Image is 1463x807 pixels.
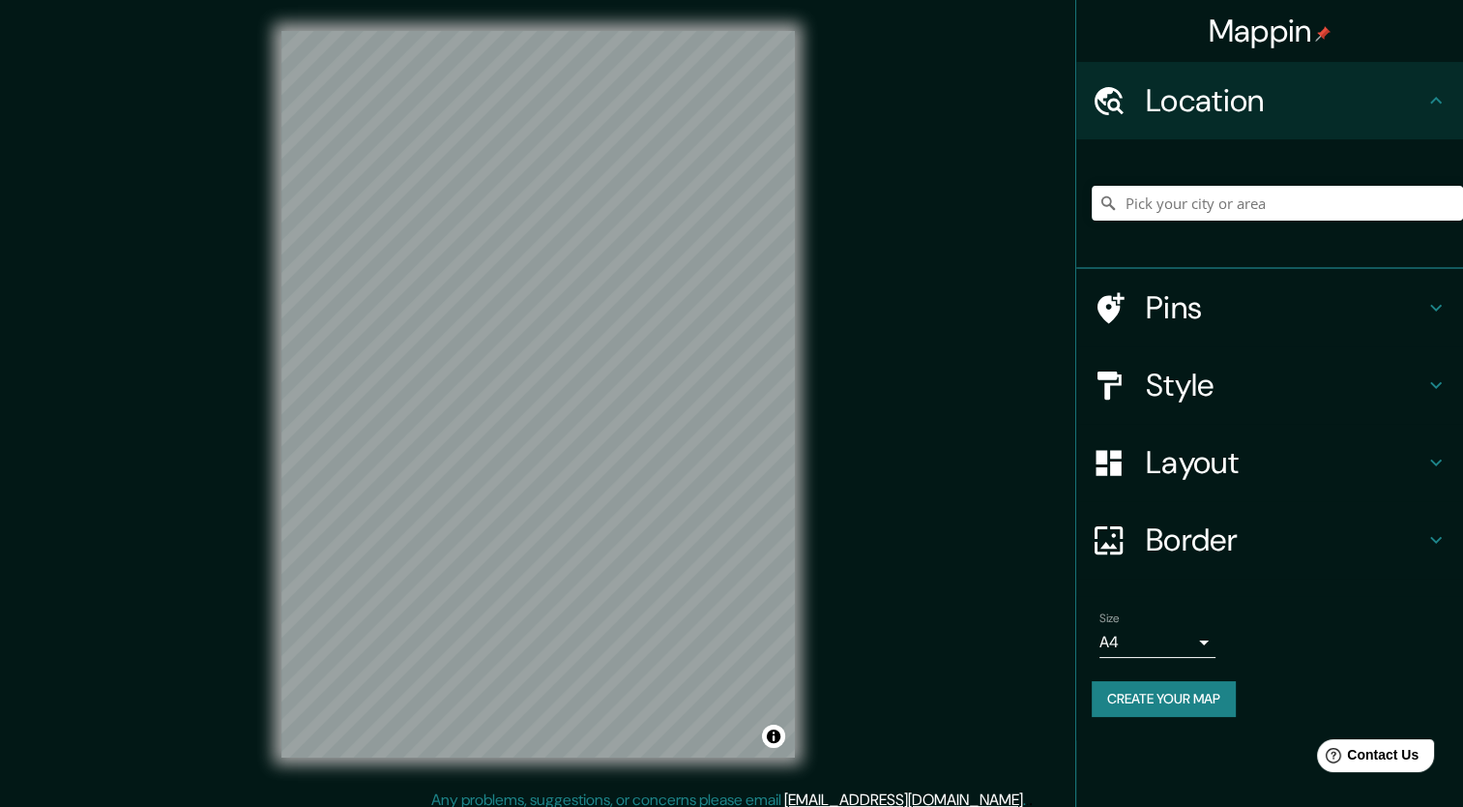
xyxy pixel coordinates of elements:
h4: Layout [1146,443,1424,482]
button: Toggle attribution [762,725,785,748]
img: pin-icon.png [1315,26,1331,42]
label: Size [1099,611,1120,627]
div: Style [1076,346,1463,424]
h4: Border [1146,521,1424,559]
div: Layout [1076,424,1463,501]
h4: Style [1146,366,1424,404]
button: Create your map [1092,681,1236,717]
iframe: Help widget launcher [1291,732,1442,786]
div: Pins [1076,269,1463,346]
h4: Mappin [1209,12,1331,50]
div: Border [1076,501,1463,579]
input: Pick your city or area [1092,186,1463,221]
h4: Pins [1146,288,1424,327]
div: Location [1076,62,1463,139]
h4: Location [1146,81,1424,120]
div: A4 [1099,627,1215,658]
canvas: Map [281,31,795,758]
